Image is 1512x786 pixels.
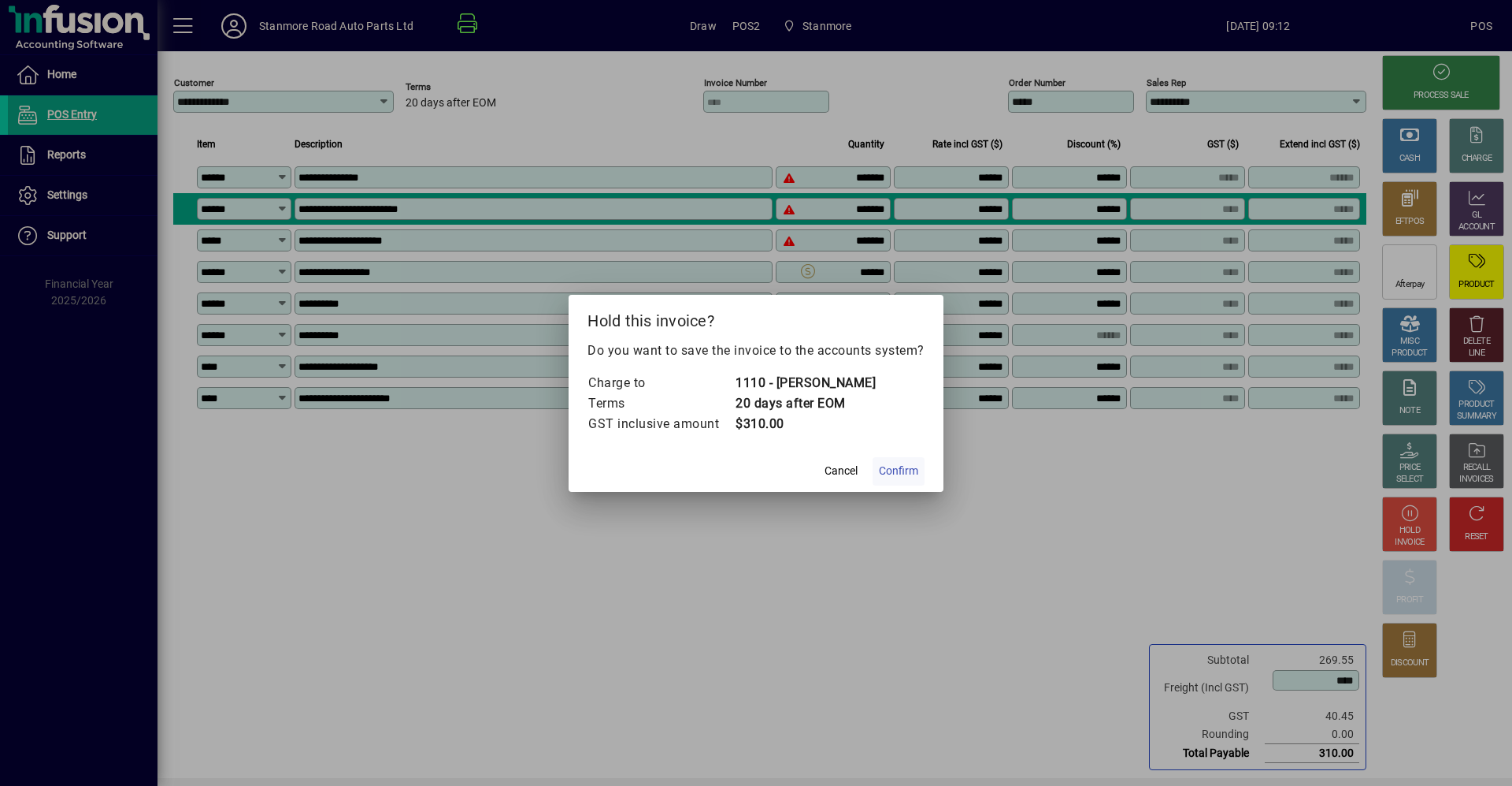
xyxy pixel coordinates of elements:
td: $310.00 [735,414,876,434]
td: GST inclusive amount [587,414,735,434]
h2: Hold this invoice? [569,295,943,341]
td: Charge to [587,373,735,393]
td: 20 days after EOM [735,393,876,414]
button: Cancel [816,457,866,486]
button: Confirm [873,457,925,486]
p: Do you want to save the invoice to the accounts system? [587,341,925,360]
span: Confirm [879,463,918,479]
td: Terms [587,393,735,414]
span: Cancel [825,463,858,479]
td: 1110 - [PERSON_NAME] [735,373,876,393]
